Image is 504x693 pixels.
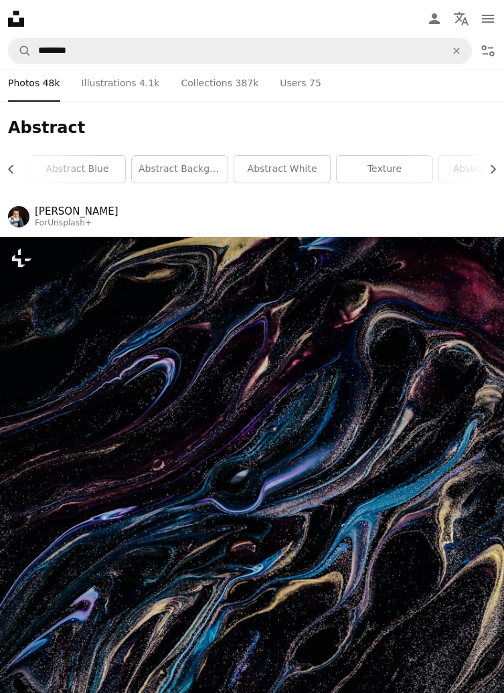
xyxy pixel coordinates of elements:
a: Collections 387k [181,64,258,102]
button: scroll list to the right [481,156,496,183]
span: 75 [309,76,321,90]
button: Language [448,5,475,32]
span: 4.1k [139,76,159,90]
a: Users 75 [280,64,321,102]
button: Search Unsplash [9,38,31,64]
button: Clear [442,38,471,64]
div: For [35,218,118,229]
button: Filters [475,37,501,64]
a: abstract blue [29,156,125,183]
h1: Abstract [8,118,496,139]
a: Home — Unsplash [8,11,24,27]
form: Find visuals sitewide [8,37,472,64]
a: Unsplash+ [48,218,92,227]
span: 387k [235,76,258,90]
a: [PERSON_NAME] [35,205,118,218]
button: Menu [475,5,501,32]
a: abstract white [234,156,330,183]
a: texture [337,156,432,183]
button: scroll list to the left [8,156,23,183]
a: Log in / Sign up [421,5,448,32]
a: abstract background [132,156,228,183]
img: Go to Susan Wilkinson's profile [8,206,29,227]
a: Illustrations 4.1k [82,64,160,102]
